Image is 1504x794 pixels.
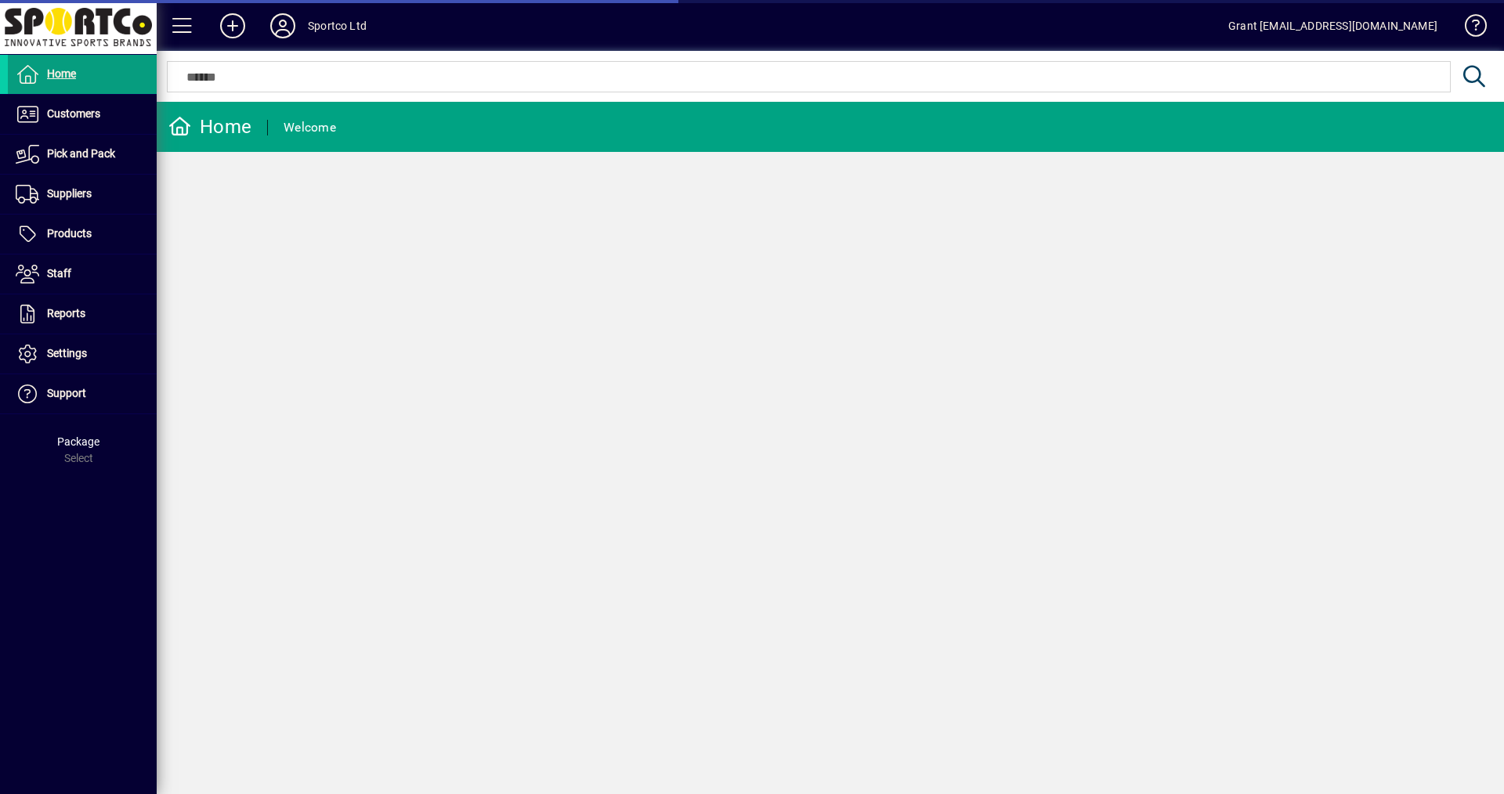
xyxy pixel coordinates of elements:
a: Knowledge Base [1453,3,1484,54]
button: Profile [258,12,308,40]
a: Suppliers [8,175,157,214]
span: Package [57,435,99,448]
span: Home [47,67,76,80]
span: Staff [47,267,71,280]
button: Add [208,12,258,40]
div: Sportco Ltd [308,13,367,38]
a: Pick and Pack [8,135,157,174]
span: Pick and Pack [47,147,115,160]
span: Suppliers [47,187,92,200]
span: Customers [47,107,100,120]
div: Grant [EMAIL_ADDRESS][DOMAIN_NAME] [1228,13,1437,38]
span: Products [47,227,92,240]
span: Settings [47,347,87,359]
a: Customers [8,95,157,134]
a: Staff [8,254,157,294]
a: Products [8,215,157,254]
div: Welcome [284,115,336,140]
span: Reports [47,307,85,319]
div: Home [168,114,251,139]
a: Support [8,374,157,413]
span: Support [47,387,86,399]
a: Settings [8,334,157,374]
a: Reports [8,294,157,334]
